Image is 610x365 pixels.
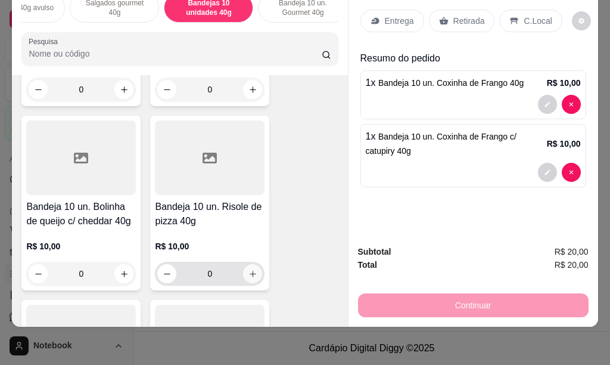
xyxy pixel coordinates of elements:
[538,95,557,114] button: decrease-product-quantity
[378,78,524,88] span: Bandeja 10 un. Coxinha de Frango 40g
[385,15,414,27] p: Entrega
[358,247,391,256] strong: Subtotal
[157,80,176,99] button: decrease-product-quantity
[26,240,136,252] p: R$ 10,00
[360,51,586,66] p: Resumo do pedido
[366,76,524,90] p: 1 x
[114,264,133,283] button: increase-product-quantity
[358,260,377,270] strong: Total
[29,36,62,47] label: Pesquisa
[366,132,516,156] span: Bandeja 10 un. Coxinha de Frango c/ catupiry 40g
[366,129,547,158] p: 1 x
[29,80,48,99] button: decrease-product-quantity
[155,240,264,252] p: R$ 10,00
[562,95,581,114] button: decrease-product-quantity
[538,163,557,182] button: decrease-product-quantity
[547,77,581,89] p: R$ 10,00
[524,15,552,27] p: C.Local
[114,80,133,99] button: increase-product-quantity
[29,264,48,283] button: decrease-product-quantity
[547,138,581,150] p: R$ 10,00
[155,200,264,228] h4: Bandeja 10 un. Risole de pizza 40g
[555,245,589,258] span: R$ 20,00
[562,163,581,182] button: decrease-product-quantity
[572,11,591,30] button: decrease-product-quantity
[26,200,136,228] h4: Bandeja 10 un. Bolinha de queijo c/ cheddar 40g
[157,264,176,283] button: decrease-product-quantity
[243,264,262,283] button: increase-product-quantity
[555,258,589,271] span: R$ 20,00
[29,48,322,60] input: Pesquisa
[453,15,485,27] p: Retirada
[243,80,262,99] button: increase-product-quantity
